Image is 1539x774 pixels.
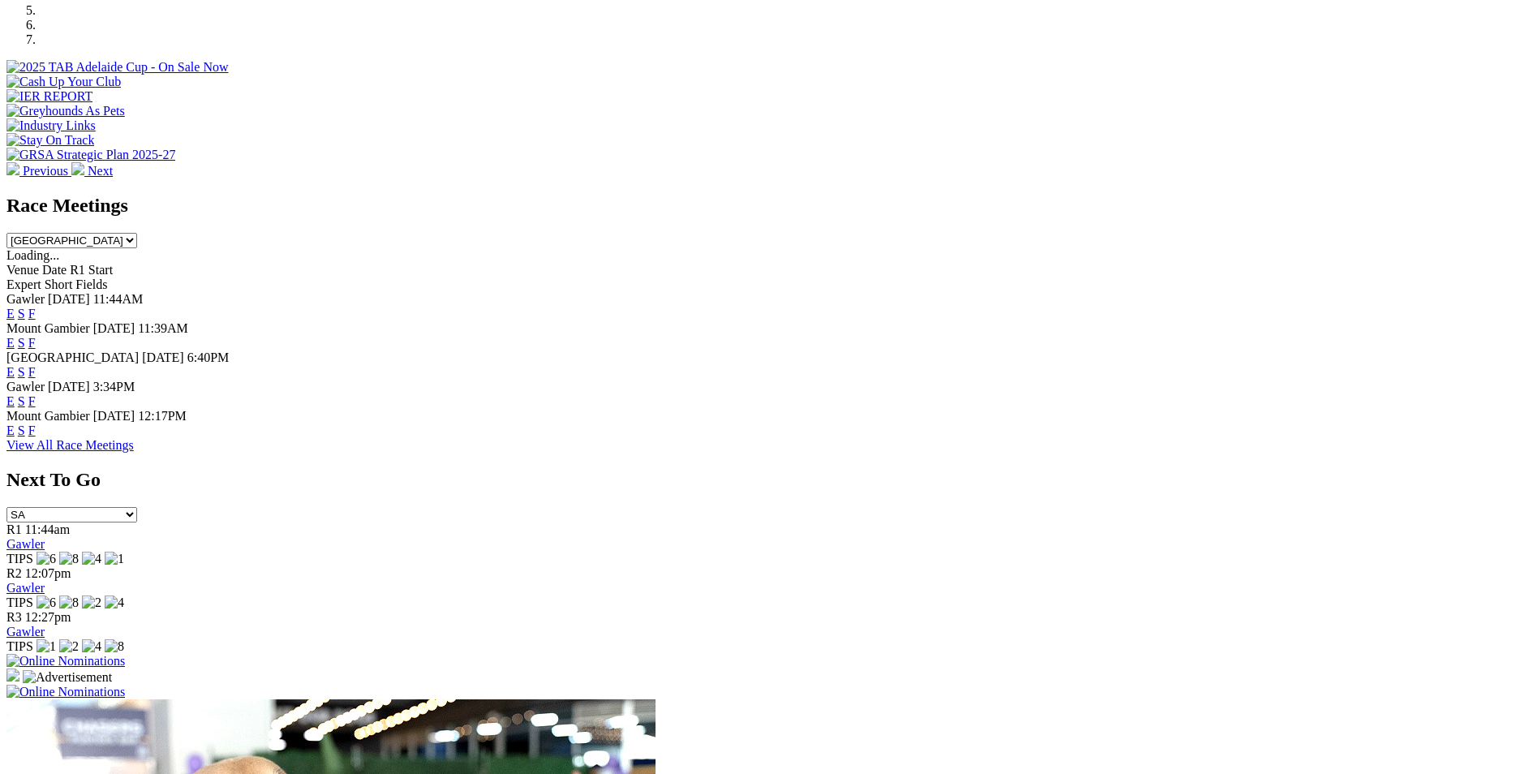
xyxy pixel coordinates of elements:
[6,394,15,408] a: E
[138,321,188,335] span: 11:39AM
[6,162,19,175] img: chevron-left-pager-white.svg
[59,552,79,566] img: 8
[25,566,71,580] span: 12:07pm
[18,365,25,379] a: S
[37,552,56,566] img: 6
[6,292,45,306] span: Gawler
[93,380,135,393] span: 3:34PM
[93,321,135,335] span: [DATE]
[25,610,71,624] span: 12:27pm
[6,654,125,669] img: Online Nominations
[93,292,144,306] span: 11:44AM
[28,336,36,350] a: F
[6,625,45,639] a: Gawler
[6,89,92,104] img: IER REPORT
[6,60,229,75] img: 2025 TAB Adelaide Cup - On Sale Now
[18,336,25,350] a: S
[6,350,139,364] span: [GEOGRAPHIC_DATA]
[6,104,125,118] img: Greyhounds As Pets
[6,277,41,291] span: Expert
[6,118,96,133] img: Industry Links
[48,380,90,393] span: [DATE]
[6,409,90,423] span: Mount Gambier
[6,438,134,452] a: View All Race Meetings
[142,350,184,364] span: [DATE]
[6,75,121,89] img: Cash Up Your Club
[6,195,1533,217] h2: Race Meetings
[42,263,67,277] span: Date
[105,552,124,566] img: 1
[59,596,79,610] img: 8
[28,424,36,437] a: F
[93,409,135,423] span: [DATE]
[75,277,107,291] span: Fields
[6,336,15,350] a: E
[6,537,45,551] a: Gawler
[6,263,39,277] span: Venue
[6,669,19,682] img: 15187_Greyhounds_GreysPlayCentral_Resize_SA_WebsiteBanner_300x115_2025.jpg
[6,365,15,379] a: E
[18,424,25,437] a: S
[37,639,56,654] img: 1
[187,350,230,364] span: 6:40PM
[28,394,36,408] a: F
[6,248,59,262] span: Loading...
[82,639,101,654] img: 4
[37,596,56,610] img: 6
[6,424,15,437] a: E
[6,469,1533,491] h2: Next To Go
[82,596,101,610] img: 2
[88,164,113,178] span: Next
[6,552,33,565] span: TIPS
[105,596,124,610] img: 4
[6,685,125,699] img: Online Nominations
[71,164,113,178] a: Next
[6,639,33,653] span: TIPS
[23,670,112,685] img: Advertisement
[71,162,84,175] img: chevron-right-pager-white.svg
[18,394,25,408] a: S
[6,148,175,162] img: GRSA Strategic Plan 2025-27
[6,596,33,609] span: TIPS
[23,164,68,178] span: Previous
[6,133,94,148] img: Stay On Track
[28,365,36,379] a: F
[6,164,71,178] a: Previous
[70,263,113,277] span: R1 Start
[6,566,22,580] span: R2
[6,610,22,624] span: R3
[138,409,187,423] span: 12:17PM
[6,307,15,320] a: E
[6,321,90,335] span: Mount Gambier
[6,380,45,393] span: Gawler
[6,581,45,595] a: Gawler
[105,639,124,654] img: 8
[48,292,90,306] span: [DATE]
[18,307,25,320] a: S
[28,307,36,320] a: F
[59,639,79,654] img: 2
[6,522,22,536] span: R1
[82,552,101,566] img: 4
[45,277,73,291] span: Short
[25,522,70,536] span: 11:44am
